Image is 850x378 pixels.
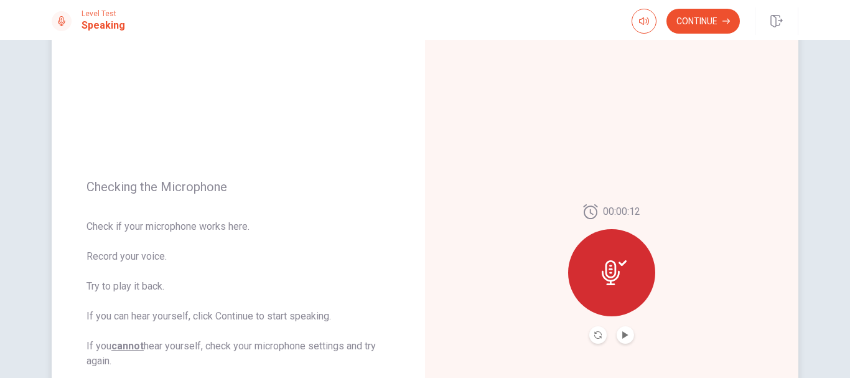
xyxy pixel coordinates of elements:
[589,326,607,344] button: Record Again
[86,219,390,369] span: Check if your microphone works here. Record your voice. Try to play it back. If you can hear your...
[666,9,740,34] button: Continue
[111,340,144,352] u: cannot
[86,179,390,194] span: Checking the Microphone
[617,326,634,344] button: Play Audio
[82,18,125,33] h1: Speaking
[82,9,125,18] span: Level Test
[603,204,640,219] span: 00:00:12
